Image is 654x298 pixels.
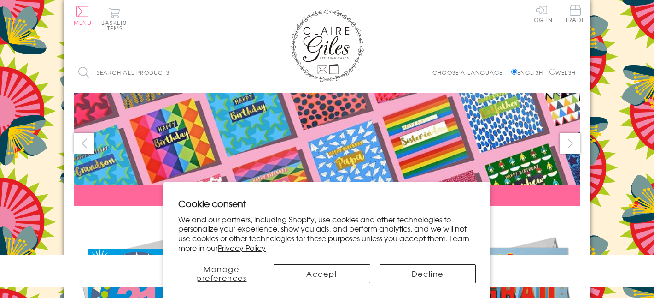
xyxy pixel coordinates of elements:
p: We and our partners, including Shopify, use cookies and other technologies to personalize your ex... [178,215,476,253]
span: Trade [566,5,585,23]
input: English [511,69,517,75]
a: Log In [531,5,553,23]
h2: Cookie consent [178,197,476,210]
a: Privacy Policy [218,242,266,253]
input: Welsh [549,69,555,75]
button: Manage preferences [178,264,264,283]
button: Decline [380,264,476,283]
span: 0 items [105,18,127,32]
button: Menu [74,6,92,25]
a: Trade [566,5,585,24]
label: English [511,68,548,77]
div: Carousel Pagination [74,213,580,227]
input: Search all products [74,62,235,83]
input: Search [226,62,235,83]
button: next [560,133,580,154]
img: Claire Giles Greetings Cards [290,9,364,82]
label: Welsh [549,68,576,77]
button: Basket0 items [101,7,127,31]
button: prev [74,133,94,154]
span: Manage preferences [196,263,247,283]
button: Accept [274,264,370,283]
span: Menu [74,18,92,27]
p: Choose a language: [432,68,509,77]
